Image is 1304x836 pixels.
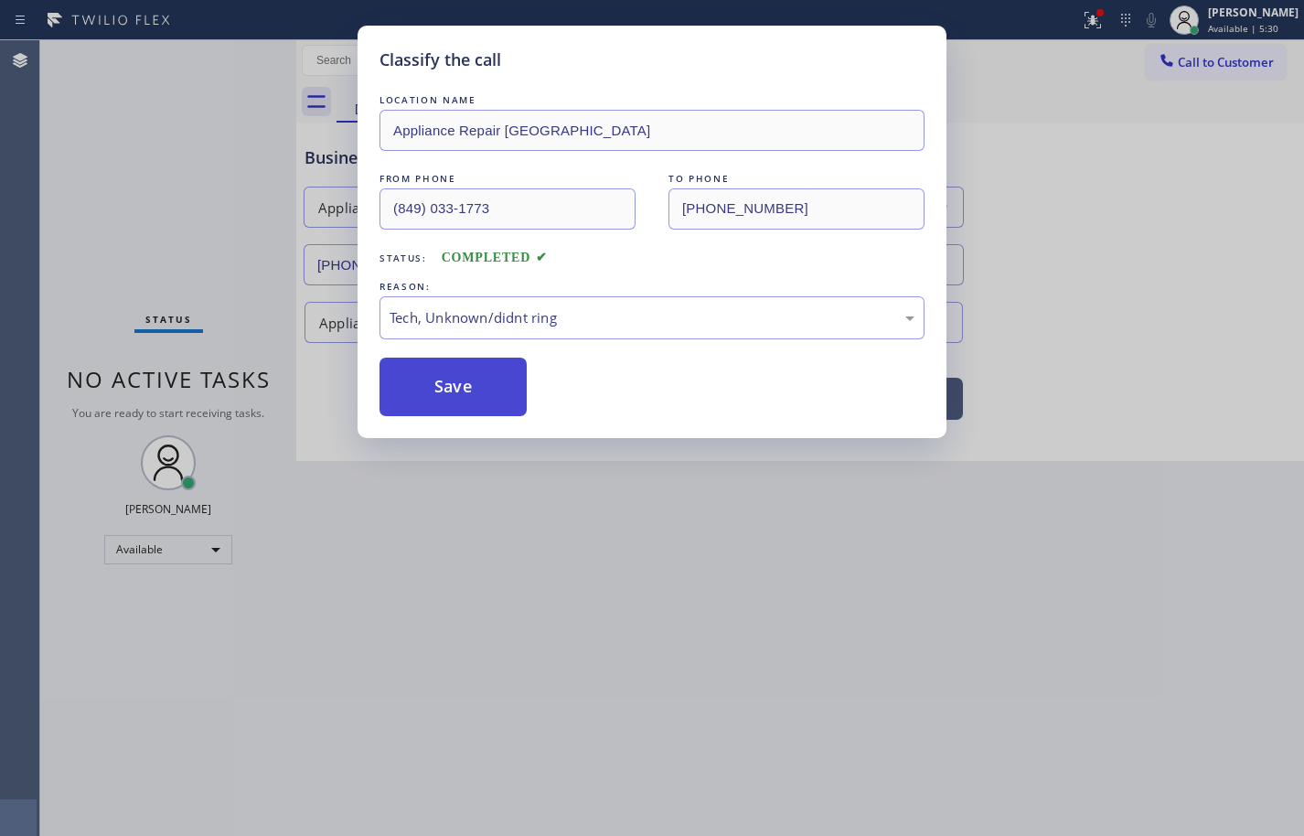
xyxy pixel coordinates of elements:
input: From phone [379,188,636,230]
span: Status: [379,252,427,264]
span: COMPLETED [442,251,548,264]
div: TO PHONE [668,169,925,188]
div: Tech, Unknown/didnt ring [390,307,914,328]
div: REASON: [379,277,925,296]
div: LOCATION NAME [379,91,925,110]
h5: Classify the call [379,48,501,72]
div: FROM PHONE [379,169,636,188]
button: Save [379,358,527,416]
input: To phone [668,188,925,230]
